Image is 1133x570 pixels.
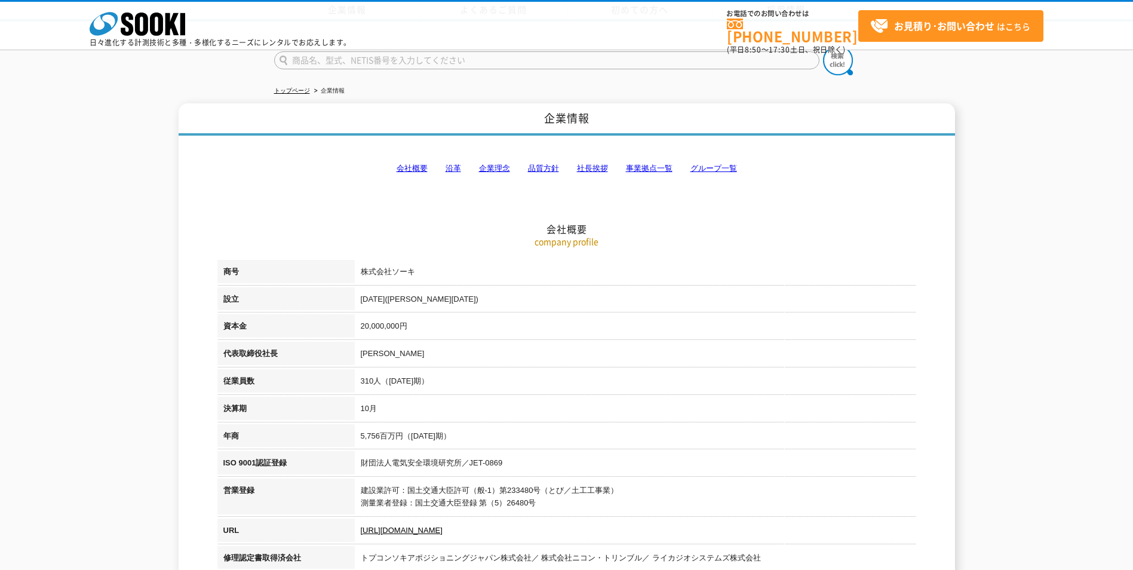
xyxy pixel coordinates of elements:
[217,260,355,287] th: 商号
[355,479,916,519] td: 建設業許可：国土交通大臣許可（般-1）第233480号（とび／土工工事業） 測量業者登録：国土交通大臣登録 第（5）26480号
[397,164,428,173] a: 会社概要
[217,424,355,452] th: 年商
[446,164,461,173] a: 沿革
[355,397,916,424] td: 10月
[727,44,845,55] span: (平日 ～ 土日、祝日除く)
[179,103,955,136] h1: 企業情報
[727,19,858,43] a: [PHONE_NUMBER]
[769,44,790,55] span: 17:30
[823,45,853,75] img: btn_search.png
[312,85,345,97] li: 企業情報
[217,103,916,235] h2: 会社概要
[355,287,916,315] td: [DATE]([PERSON_NAME][DATE])
[894,19,994,33] strong: お見積り･お問い合わせ
[217,369,355,397] th: 従業員数
[217,287,355,315] th: 設立
[355,369,916,397] td: 310人（[DATE]期）
[361,526,443,535] a: [URL][DOMAIN_NAME]
[217,397,355,424] th: 決算期
[355,342,916,369] td: [PERSON_NAME]
[217,235,916,248] p: company profile
[727,10,858,17] span: お電話でのお問い合わせは
[745,44,762,55] span: 8:50
[217,451,355,479] th: ISO 9001認証登録
[355,314,916,342] td: 20,000,000円
[90,39,351,46] p: 日々進化する計測技術と多種・多様化するニーズにレンタルでお応えします。
[355,424,916,452] td: 5,756百万円（[DATE]期）
[355,260,916,287] td: 株式会社ソーキ
[577,164,608,173] a: 社長挨拶
[217,342,355,369] th: 代表取締役社長
[858,10,1043,42] a: お見積り･お問い合わせはこちら
[217,519,355,546] th: URL
[479,164,510,173] a: 企業理念
[217,479,355,519] th: 営業登録
[274,51,819,69] input: 商品名、型式、NETIS番号を入力してください
[626,164,673,173] a: 事業拠点一覧
[355,451,916,479] td: 財団法人電気安全環境研究所／JET-0869
[217,314,355,342] th: 資本金
[528,164,559,173] a: 品質方針
[274,87,310,94] a: トップページ
[870,17,1030,35] span: はこちら
[690,164,737,173] a: グループ一覧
